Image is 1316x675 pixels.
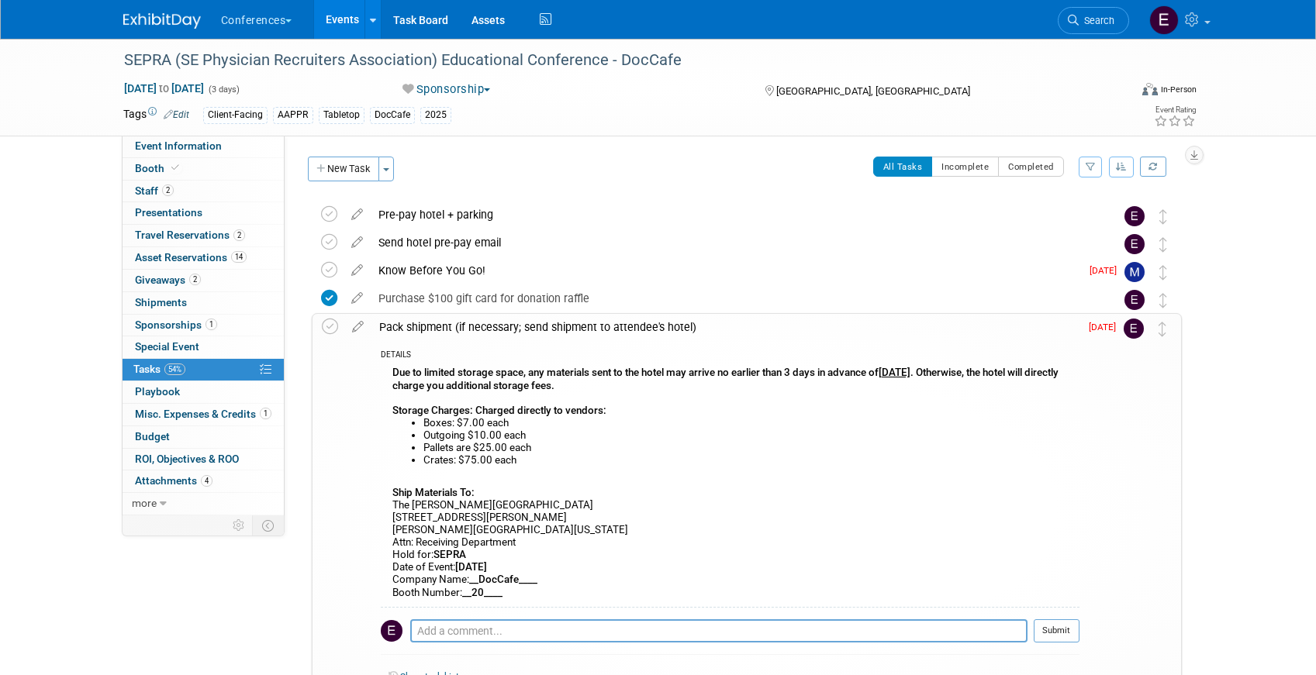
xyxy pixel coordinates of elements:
[119,46,1106,74] div: SEPRA (SE Physician Recruiters Association) Educational Conference - DocCafe
[135,453,239,465] span: ROI, Objectives & ROO
[123,470,284,492] a: Attachments4
[135,274,201,286] span: Giveaways
[135,162,182,174] span: Booth
[135,430,170,443] span: Budget
[123,81,205,95] span: [DATE] [DATE]
[123,404,284,425] a: Misc. Expenses & Credits1
[123,292,284,314] a: Shipments
[135,385,180,398] span: Playbook
[123,106,189,124] td: Tags
[1159,265,1167,280] i: Move task
[381,350,1079,363] div: DETAILS
[1159,209,1167,224] i: Move task
[433,549,466,560] b: SEPRA
[207,84,240,95] span: (3 days)
[420,107,451,123] div: 2025
[123,336,284,358] a: Special Event
[370,107,415,123] div: DocCafe
[381,620,402,642] img: Erin Anderson
[392,367,1059,415] b: ​Due to limited storage space, any materials sent to the hotel may arrive no earlier than 3 days ...
[879,367,910,378] u: [DATE]
[931,157,999,177] button: Incomplete
[397,81,496,98] button: Sponsorship
[1140,157,1166,177] a: Refresh
[123,493,284,515] a: more
[135,319,217,331] span: Sponsorships
[1034,619,1079,642] button: Submit
[1154,106,1196,114] div: Event Rating
[1058,7,1129,34] a: Search
[162,184,174,196] span: 2
[344,236,371,250] a: edit
[998,157,1064,177] button: Completed
[135,229,245,241] span: Travel Reservations
[371,229,1093,256] div: Send hotel pre-pay email
[423,417,1079,429] li: Boxes: $7.00 each
[1079,15,1114,26] span: Search
[171,164,179,172] i: Booth reservation complete
[319,107,364,123] div: Tabletop
[260,408,271,419] span: 1
[132,497,157,509] span: more
[469,573,537,585] b: __DocCafe____
[1124,234,1145,254] img: Erin Anderson
[423,442,1079,454] li: Pallets are $25.00 each
[308,157,379,181] button: New Task
[123,426,284,448] a: Budget
[1149,5,1179,35] img: Erin Anderson
[123,13,201,29] img: ExhibitDay
[135,251,247,263] span: Asset Reservations
[135,184,174,197] span: Staff
[135,340,199,353] span: Special Event
[1124,262,1145,282] img: Marygrace LeGros
[1038,81,1197,104] div: Event Format
[189,274,201,285] span: 2
[135,139,222,152] span: Event Information
[123,359,284,381] a: Tasks54%
[371,314,1079,340] div: Pack shipment (if necessary; send shipment to attendee's hotel)
[133,363,185,375] span: Tasks
[252,515,284,536] td: Toggle Event Tabs
[135,296,187,308] span: Shipments
[201,475,212,487] span: 4
[164,363,185,375] span: 54%
[206,319,217,330] span: 1
[123,247,284,269] a: Asset Reservations14
[1159,293,1167,308] i: Move task
[1160,84,1197,95] div: In-Person
[135,474,212,487] span: Attachments
[1124,290,1145,310] img: Erin Anderson
[226,515,253,536] td: Personalize Event Tab Strip
[123,136,284,157] a: Event Information
[344,208,371,222] a: edit
[423,454,1079,467] li: Crates: $75.00 each
[462,587,503,598] b: __20____
[1124,206,1145,226] img: Erin Anderson
[123,202,284,224] a: Presentations
[423,429,1079,442] li: Outgoing $10.00 each
[455,561,487,573] b: [DATE]
[392,487,475,498] b: Ship Materials To:
[123,315,284,336] a: Sponsorships1
[1159,237,1167,252] i: Move task
[371,201,1093,228] div: Pre-pay hotel + parking
[1090,265,1124,276] span: [DATE]
[273,107,313,123] div: AAPPR
[123,181,284,202] a: Staff2
[1159,322,1166,336] i: Move task
[233,229,245,241] span: 2
[1089,322,1124,332] span: [DATE]
[381,363,1079,606] div: The [PERSON_NAME][GEOGRAPHIC_DATA] [STREET_ADDRESS][PERSON_NAME] [PERSON_NAME][GEOGRAPHIC_DATA][U...
[776,85,970,97] span: [GEOGRAPHIC_DATA], [GEOGRAPHIC_DATA]
[1124,319,1144,339] img: Erin Anderson
[371,285,1093,312] div: Purchase $100 gift card for donation raffle
[344,320,371,334] a: edit
[203,107,268,123] div: Client-Facing
[344,291,371,305] a: edit
[344,263,371,277] a: edit
[873,157,933,177] button: All Tasks
[371,257,1080,284] div: Know Before You Go!
[123,270,284,291] a: Giveaways2
[157,82,171,95] span: to
[135,408,271,420] span: Misc. Expenses & Credits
